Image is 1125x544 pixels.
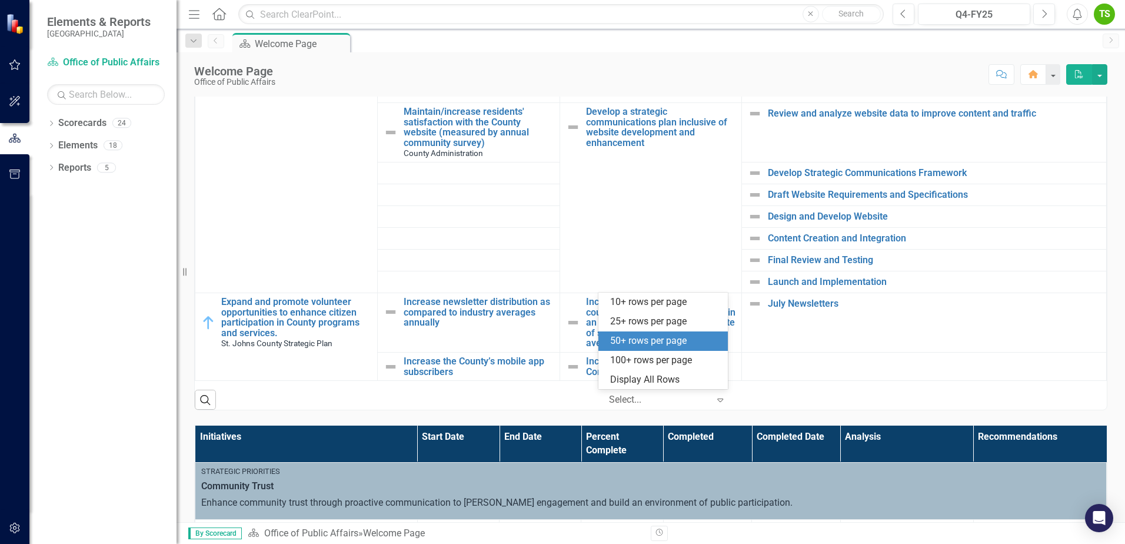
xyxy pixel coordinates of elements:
div: Q4-FY25 [922,8,1026,22]
div: Open Intercom Messenger [1085,504,1113,532]
img: Not Defined [748,188,762,202]
img: Not Defined [566,360,580,374]
span: By Scorecard [188,528,242,539]
td: Double-Click to Edit Right Click for Context Menu [742,227,1107,249]
a: Scorecards [58,117,106,130]
img: Not Defined [566,316,580,330]
span: County Administration [404,148,483,158]
td: Double-Click to Edit Right Click for Context Menu [742,293,1107,352]
div: Display All Rows [610,373,721,387]
img: ClearPoint Strategy [6,14,26,34]
a: Review and analyze website data to improve content and traffic [768,108,1100,119]
img: Not Defined [566,120,580,134]
a: Office of Public Affairs [264,528,358,539]
a: Launch and Implementation [768,277,1100,287]
div: Welcome Page [363,528,425,539]
small: [GEOGRAPHIC_DATA] [47,29,151,38]
img: Not Defined [748,231,762,246]
div: Office of Public Affairs [194,78,275,87]
img: Not Defined [748,253,762,267]
td: Double-Click to Edit Right Click for Context Menu [742,184,1107,205]
a: Content Creation and Integration [768,233,1100,244]
a: Develop a strategic communications plan inclusive of website development and enhancement [586,107,736,148]
div: 100+ rows per page [610,354,721,367]
a: Draft Website Requirements and Specifications [768,190,1100,200]
a: Increase the County’s mobile app subscribers [404,356,554,377]
img: Not Defined [748,210,762,224]
a: Office of Public Affairs [47,56,165,69]
a: Final Review and Testing [768,255,1100,266]
td: Double-Click to Edit Right Click for Context Menu [377,352,560,380]
span: Community Trust [201,480,1100,493]
div: 50+ rows per page [610,334,721,348]
button: Search [822,6,881,22]
td: Double-Click to Edit Right Click for Context Menu [560,103,742,293]
span: Search [838,9,864,18]
td: Double-Click to Edit Right Click for Context Menu [742,271,1107,293]
div: 5 [97,162,116,173]
button: TS [1094,4,1115,25]
img: Not Defined [384,125,398,140]
td: Double-Click to Edit Right Click for Context Menu [560,352,742,380]
img: Not Defined [748,166,762,180]
div: Welcome Page [255,37,347,51]
img: Not Defined [748,297,762,311]
a: Select communication channels [768,87,1100,97]
td: Double-Click to Edit Right Click for Context Menu [742,205,1107,227]
td: Double-Click to Edit Right Click for Context Menu [560,293,742,352]
a: Design and Develop Website [768,211,1100,222]
a: Increase subscriptions of all county newsletters by 5%. Maintain an open rate and click-through r... [586,297,736,349]
a: Expand and promote volunteer opportunities to enhance citizen participation in County programs an... [221,297,371,338]
span: Enhance community trust through proactive communication to [PERSON_NAME] engagement and build an ... [201,497,793,508]
div: 24 [112,118,131,128]
a: Maintain/increase residents' satisfaction with the County website (measured by annual community s... [404,107,554,148]
img: Not Defined [384,305,398,319]
div: 25+ rows per page [610,315,721,329]
span: Elements & Reports [47,15,151,29]
td: Double-Click to Edit Right Click for Context Menu [377,293,560,352]
img: In Progress [201,316,215,330]
a: July Newsletters [768,298,1100,309]
img: Not Defined [748,275,762,289]
td: Double-Click to Edit Right Click for Context Menu [742,103,1107,162]
a: Elements [58,139,98,152]
div: Strategic Priorities [201,466,1100,477]
button: Q4-FY25 [918,4,1030,25]
td: Double-Click to Edit Right Click for Context Menu [742,249,1107,271]
div: » [248,527,642,540]
img: Not Defined [748,107,762,121]
a: Increase newsletter distribution as compared to industry averages annually [404,297,554,328]
div: 18 [104,141,122,151]
td: Double-Click to Edit Right Click for Context Menu [742,162,1107,184]
a: Develop Strategic Communications Framework [768,168,1100,178]
input: Search ClearPoint... [238,4,884,25]
img: Not Defined [384,360,398,374]
div: Welcome Page [194,65,275,78]
span: St. Johns County Strategic Plan [221,339,332,348]
a: Reports [58,161,91,175]
input: Search Below... [47,84,165,105]
div: 10+ rows per page [610,296,721,309]
a: Increase subscribers of SJC Connect app by 5% [586,356,736,377]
